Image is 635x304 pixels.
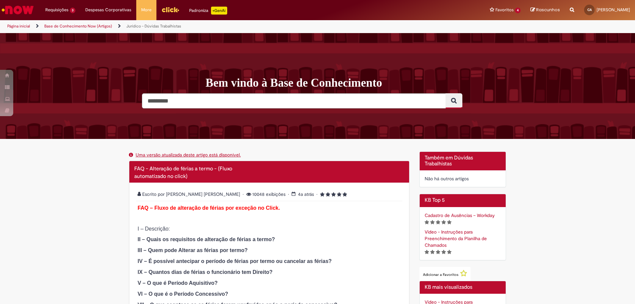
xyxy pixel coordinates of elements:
[45,7,68,13] span: Requisições
[298,191,314,197] span: 4a atrás
[243,191,287,197] span: 10048 exibições
[425,229,487,248] a: Artigo, Video - Instruções para Preenchimento da Planilha de Chamados, classificação de 5 estrelas
[515,8,521,13] span: 4
[136,152,241,158] a: Uma versão atualizada deste artigo está disponível.
[288,191,290,197] span: •
[206,76,511,90] h1: Bem vindo à Base de Conhecimento
[425,212,495,218] a: Artigo, Cadastro de Ausências – Workday, classificação de 5 estrelas
[447,220,451,225] i: 5
[337,192,341,197] i: 4
[189,7,227,15] div: Padroniza
[425,197,501,203] h2: KB Top 5
[425,155,501,167] h2: Também em Dúvidas Trabalhistas
[126,23,181,29] a: Jurídico - Dúvidas Trabalhistas
[331,192,336,197] i: 3
[326,192,330,197] i: 2
[317,191,347,197] span: 5 rating
[445,93,462,109] button: Pesquisar
[442,220,446,225] i: 4
[425,175,501,182] div: Não há outros artigos
[138,258,332,264] strong: IV – É possível antecipar o período de férias por termo ou cancelar as férias?
[425,250,429,254] i: 1
[5,20,418,32] ul: Trilhas de página
[442,250,446,254] i: 4
[138,280,218,286] strong: V – O que é Período Aquisitivo?
[138,191,241,197] span: Escrito por [PERSON_NAME] [PERSON_NAME]
[423,272,458,277] span: Adicionar a Favoritos
[536,7,560,13] span: Rascunhos
[495,7,514,13] span: Favoritos
[243,191,245,197] span: •
[447,250,451,254] i: 5
[134,165,232,180] span: FAQ - Alteração de férias a termo - (Fluxo automatizado no click)
[85,7,131,13] span: Despesas Corporativas
[44,23,112,29] a: Base de Conhecimento Now (Artigos)
[320,192,324,197] i: 1
[138,205,280,211] strong: FAQ – Fluxo de alteração de férias por exceção no Click.
[1,3,35,17] img: ServiceNow
[138,247,248,253] strong: III – Quem pode Alterar as férias por termo?
[430,220,435,225] i: 2
[343,192,347,197] i: 5
[138,291,228,297] strong: VI – O que é o Período Concessivo?
[298,191,314,197] time: 30/03/2022 14:49:59
[161,5,179,15] img: click_logo_yellow_360x200.png
[138,237,275,242] strong: II – Quais os requisitos de alteração de férias a termo?
[425,220,429,225] i: 1
[317,191,319,197] span: •
[597,7,630,13] span: [PERSON_NAME]
[436,250,440,254] i: 3
[530,7,560,13] a: Rascunhos
[436,220,440,225] i: 3
[138,269,273,275] strong: IX – Quantos dias de férias o funcionário tem Direito?
[7,23,30,29] a: Página inicial
[425,284,501,290] h2: KB mais visualizados
[419,267,471,281] button: Adicionar a Favoritos
[142,93,446,109] input: Pesquisar
[419,152,506,187] div: Também em Dúvidas Trabalhistas
[70,8,75,13] span: 3
[141,7,151,13] span: More
[211,7,227,15] p: +GenAi
[430,250,435,254] i: 2
[587,8,592,12] span: CA
[138,226,170,232] span: I – Descrição:
[320,191,347,197] span: Classificação média do artigo - 5.0 estrelas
